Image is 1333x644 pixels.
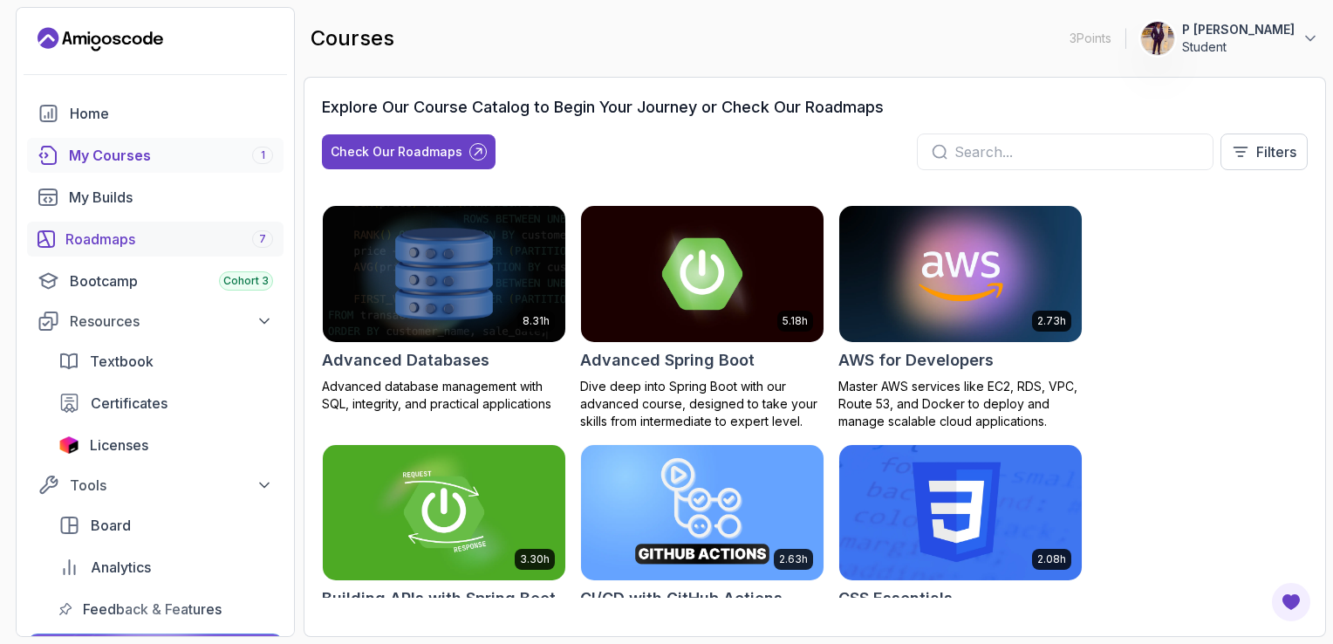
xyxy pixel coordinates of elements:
a: analytics [48,550,284,585]
img: user profile image [1141,22,1174,55]
p: 3.30h [520,552,550,566]
p: 5.18h [783,314,808,328]
p: 2.73h [1037,314,1066,328]
div: Resources [70,311,273,332]
p: Filters [1256,141,1296,162]
button: user profile imageP [PERSON_NAME]Student [1140,21,1319,56]
span: Licenses [90,435,148,456]
p: 2.63h [779,552,808,566]
h2: CSS Essentials [838,586,953,611]
h2: Building APIs with Spring Boot [322,586,556,611]
a: AWS for Developers card2.73hAWS for DevelopersMaster AWS services like EC2, RDS, VPC, Route 53, a... [838,205,1083,430]
button: Check Our Roadmaps [322,134,496,169]
a: home [27,96,284,131]
p: Dive deep into Spring Boot with our advanced course, designed to take your skills from intermedia... [580,378,824,430]
span: Textbook [90,351,154,372]
div: My Courses [69,145,273,166]
button: Filters [1220,134,1308,170]
button: Resources [27,305,284,337]
input: Search... [954,141,1199,162]
span: 7 [259,232,266,246]
div: Bootcamp [70,271,273,291]
a: courses [27,138,284,173]
span: Certificates [91,393,167,414]
a: roadmaps [27,222,284,257]
a: feedback [48,592,284,627]
div: My Builds [69,187,273,208]
div: Check Our Roadmaps [331,143,462,161]
img: Building APIs with Spring Boot card [323,445,565,581]
img: CSS Essentials card [839,445,1082,581]
p: P [PERSON_NAME] [1182,21,1295,38]
a: Advanced Databases card8.31hAdvanced DatabasesAdvanced database management with SQL, integrity, a... [322,205,566,413]
a: bootcamp [27,264,284,298]
a: board [48,508,284,543]
p: Advanced database management with SQL, integrity, and practical applications [322,378,566,413]
a: certificates [48,386,284,421]
div: Roadmaps [65,229,273,250]
p: 2.08h [1037,552,1066,566]
a: Landing page [38,25,163,53]
button: Tools [27,469,284,501]
div: Tools [70,475,273,496]
button: Open Feedback Button [1270,581,1312,623]
img: AWS for Developers card [839,206,1082,342]
span: Feedback & Features [83,599,222,620]
p: 3 Points [1070,30,1111,47]
img: Advanced Databases card [323,206,565,342]
span: Board [91,515,131,536]
h2: CI/CD with GitHub Actions [580,586,783,611]
span: Cohort 3 [223,274,269,288]
p: Master AWS services like EC2, RDS, VPC, Route 53, and Docker to deploy and manage scalable cloud ... [838,378,1083,430]
h2: courses [311,24,394,52]
h2: Advanced Databases [322,348,489,373]
a: licenses [48,428,284,462]
img: jetbrains icon [58,436,79,454]
span: 1 [261,148,265,162]
a: textbook [48,344,284,379]
div: Home [70,103,273,124]
a: builds [27,180,284,215]
p: 8.31h [523,314,550,328]
span: Analytics [91,557,151,578]
h2: AWS for Developers [838,348,994,373]
p: Student [1182,38,1295,56]
h2: Advanced Spring Boot [580,348,755,373]
img: CI/CD with GitHub Actions card [581,445,824,581]
img: Advanced Spring Boot card [581,206,824,342]
h3: Explore Our Course Catalog to Begin Your Journey or Check Our Roadmaps [322,95,884,120]
a: Advanced Spring Boot card5.18hAdvanced Spring BootDive deep into Spring Boot with our advanced co... [580,205,824,430]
